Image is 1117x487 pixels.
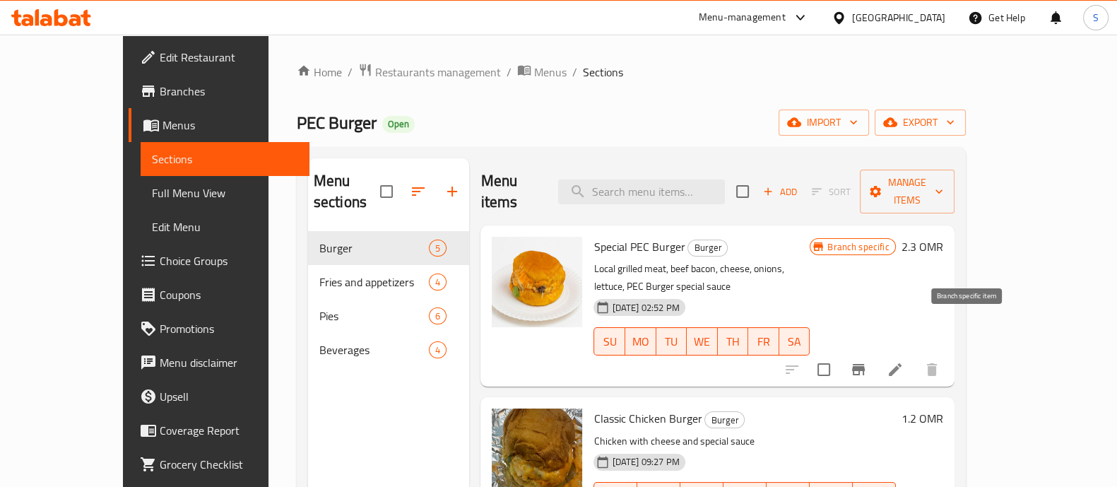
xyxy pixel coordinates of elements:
[141,142,309,176] a: Sections
[692,331,712,352] span: WE
[1093,10,1099,25] span: S
[160,252,298,269] span: Choice Groups
[160,286,298,303] span: Coupons
[754,331,774,352] span: FR
[902,409,943,428] h6: 1.2 OMR
[297,63,966,81] nav: breadcrumb
[757,181,803,203] span: Add item
[705,412,744,428] span: Burger
[129,312,309,346] a: Promotions
[600,331,619,352] span: SU
[162,117,298,134] span: Menus
[308,225,470,372] nav: Menu sections
[152,184,298,201] span: Full Menu View
[160,83,298,100] span: Branches
[308,333,470,367] div: Beverages4
[129,244,309,278] a: Choice Groups
[297,107,377,139] span: PEC Burger
[687,327,718,356] button: WE
[779,110,869,136] button: import
[631,331,651,352] span: MO
[308,265,470,299] div: Fries and appetizers4
[809,355,839,385] span: Select to update
[430,242,446,255] span: 5
[160,49,298,66] span: Edit Restaurant
[129,380,309,413] a: Upsell
[429,274,447,291] div: items
[430,276,446,289] span: 4
[886,114,955,131] span: export
[860,170,955,213] button: Manage items
[625,327,656,356] button: MO
[297,64,342,81] a: Home
[728,177,757,206] span: Select section
[358,63,501,81] a: Restaurants management
[902,237,943,257] h6: 2.3 OMR
[129,413,309,447] a: Coverage Report
[593,433,895,450] p: Chicken with cheese and special sauce
[141,210,309,244] a: Edit Menu
[593,408,702,429] span: Classic Chicken Burger
[372,177,401,206] span: Select all sections
[319,240,430,257] span: Burger
[314,170,381,213] h2: Menu sections
[129,447,309,481] a: Grocery Checklist
[572,64,577,81] li: /
[887,361,904,378] a: Edit menu item
[152,151,298,168] span: Sections
[507,64,512,81] li: /
[593,260,810,295] p: Local grilled meat, beef bacon, cheese, onions, lettuce, PEC Burger special sauce
[160,456,298,473] span: Grocery Checklist
[160,422,298,439] span: Coverage Report
[160,388,298,405] span: Upsell
[718,327,749,356] button: TH
[435,175,469,209] button: Add section
[129,74,309,108] a: Branches
[308,231,470,265] div: Burger5
[583,64,623,81] span: Sections
[915,353,949,387] button: delete
[761,184,799,200] span: Add
[656,327,687,356] button: TU
[129,346,309,380] a: Menu disclaimer
[687,240,728,257] div: Burger
[382,118,415,130] span: Open
[779,327,810,356] button: SA
[319,274,430,291] span: Fries and appetizers
[382,116,415,133] div: Open
[790,114,858,131] span: import
[852,10,945,25] div: [GEOGRAPHIC_DATA]
[534,64,567,81] span: Menus
[803,181,860,203] span: Select section first
[593,236,685,257] span: Special PEC Burger
[688,240,727,256] span: Burger
[606,301,685,315] span: [DATE] 02:52 PM
[429,341,447,358] div: items
[375,64,501,81] span: Restaurants management
[517,63,567,81] a: Menus
[875,110,966,136] button: export
[871,174,943,209] span: Manage items
[348,64,353,81] li: /
[662,331,682,352] span: TU
[699,9,786,26] div: Menu-management
[430,344,446,357] span: 4
[723,331,743,352] span: TH
[757,181,803,203] button: Add
[129,108,309,142] a: Menus
[430,310,446,323] span: 6
[319,341,430,358] span: Beverages
[141,176,309,210] a: Full Menu View
[593,327,625,356] button: SU
[319,307,430,324] span: Pies
[704,411,745,428] div: Burger
[606,455,685,469] span: [DATE] 09:27 PM
[308,299,470,333] div: Pies6
[129,278,309,312] a: Coupons
[822,240,894,254] span: Branch specific
[480,170,540,213] h2: Menu items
